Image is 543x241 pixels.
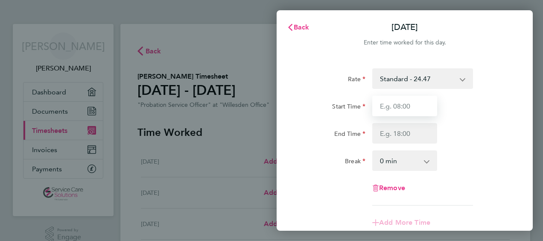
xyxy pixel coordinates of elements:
[379,184,405,192] span: Remove
[345,157,365,168] label: Break
[332,103,365,113] label: Start Time
[372,96,437,116] input: E.g. 08:00
[391,21,418,33] p: [DATE]
[294,23,309,31] span: Back
[372,185,405,191] button: Remove
[372,123,437,144] input: E.g. 18:00
[277,38,533,48] div: Enter time worked for this day.
[278,19,318,36] button: Back
[334,130,365,140] label: End Time
[348,75,365,85] label: Rate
